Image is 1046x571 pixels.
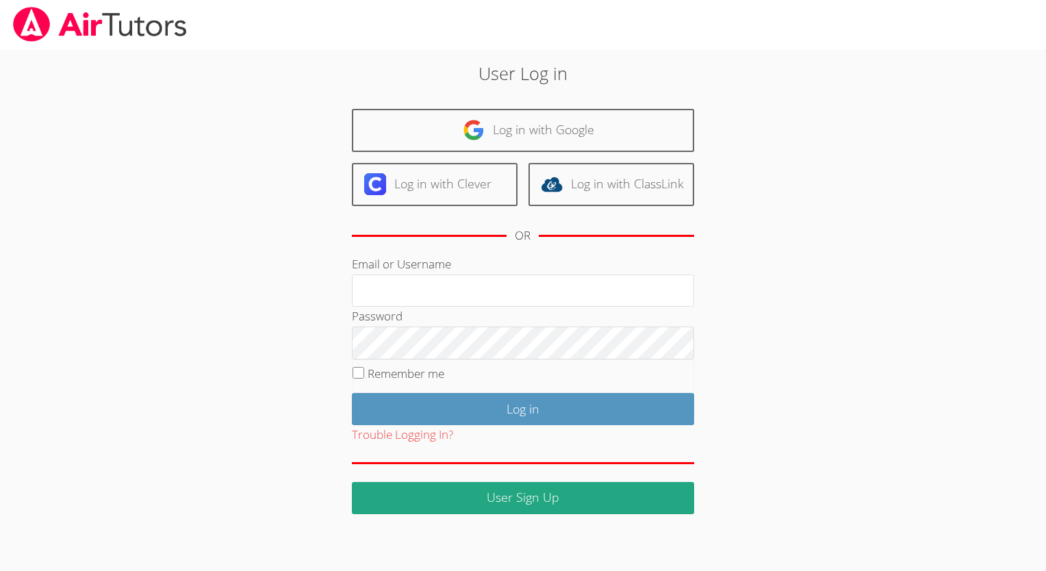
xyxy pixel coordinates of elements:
[352,308,403,324] label: Password
[12,7,188,42] img: airtutors_banner-c4298cdbf04f3fff15de1276eac7730deb9818008684d7c2e4769d2f7ddbe033.png
[463,119,485,141] img: google-logo-50288ca7cdecda66e5e0955fdab243c47b7ad437acaf1139b6f446037453330a.svg
[352,393,694,425] input: Log in
[364,173,386,195] img: clever-logo-6eab21bc6e7a338710f1a6ff85c0baf02591cd810cc4098c63d3a4b26e2feb20.svg
[240,60,805,86] h2: User Log in
[352,482,694,514] a: User Sign Up
[515,226,531,246] div: OR
[352,256,451,272] label: Email or Username
[368,366,444,381] label: Remember me
[541,173,563,195] img: classlink-logo-d6bb404cc1216ec64c9a2012d9dc4662098be43eaf13dc465df04b49fa7ab582.svg
[352,163,518,206] a: Log in with Clever
[352,109,694,152] a: Log in with Google
[528,163,694,206] a: Log in with ClassLink
[352,425,453,445] button: Trouble Logging In?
